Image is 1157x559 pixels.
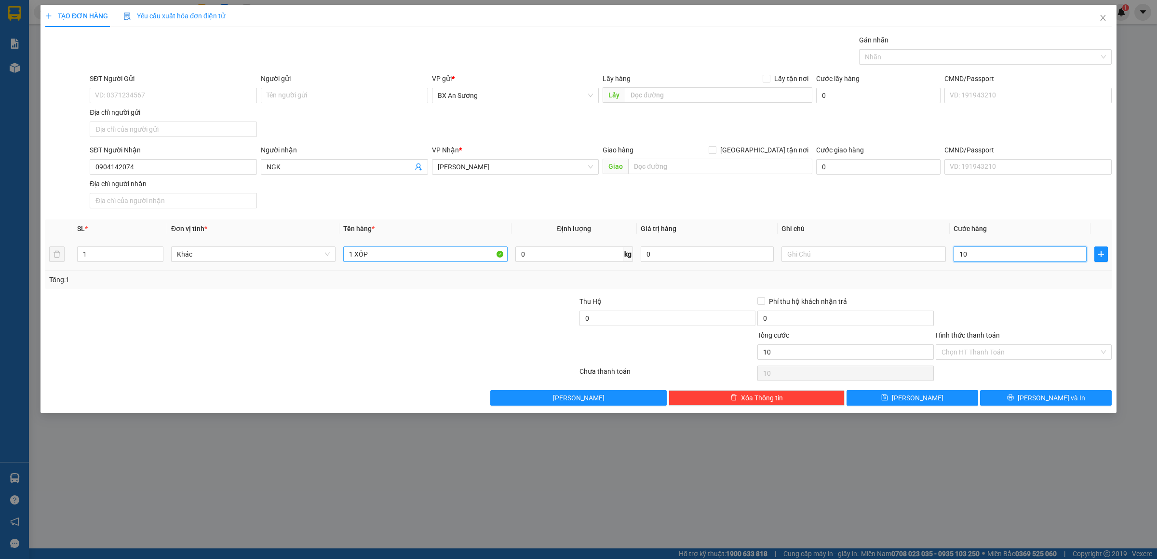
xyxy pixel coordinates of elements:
[765,296,851,307] span: Phí thu hộ khách nhận trả
[625,87,812,103] input: Dọc đường
[343,225,375,232] span: Tên hàng
[1090,5,1117,32] button: Close
[261,73,428,84] div: Người gửi
[343,246,508,262] input: VD: Bàn, Ghế
[90,107,257,118] div: Địa chỉ người gửi
[623,246,633,262] span: kg
[730,394,737,402] span: delete
[1094,246,1108,262] button: plus
[432,146,459,154] span: VP Nhận
[1018,393,1085,403] span: [PERSON_NAME] và In
[171,225,207,232] span: Đơn vị tính
[778,219,950,238] th: Ghi chú
[557,225,591,232] span: Định lượng
[816,159,941,175] input: Cước giao hàng
[859,36,888,44] label: Gán nhãn
[415,163,422,171] span: user-add
[490,390,666,406] button: [PERSON_NAME]
[1007,394,1014,402] span: printer
[980,390,1112,406] button: printer[PERSON_NAME] và In
[1099,14,1107,22] span: close
[881,394,888,402] span: save
[757,331,789,339] span: Tổng cước
[669,390,845,406] button: deleteXóa Thông tin
[45,13,52,19] span: plus
[261,145,428,155] div: Người nhận
[816,146,864,154] label: Cước giao hàng
[847,390,978,406] button: save[PERSON_NAME]
[603,146,633,154] span: Giao hàng
[77,225,85,232] span: SL
[432,73,599,84] div: VP gửi
[1095,250,1107,258] span: plus
[603,159,628,174] span: Giao
[816,88,941,103] input: Cước lấy hàng
[90,193,257,208] input: Địa chỉ của người nhận
[49,274,446,285] div: Tổng: 1
[944,73,1112,84] div: CMND/Passport
[816,75,860,82] label: Cước lấy hàng
[641,246,774,262] input: 0
[944,145,1112,155] div: CMND/Passport
[553,393,605,403] span: [PERSON_NAME]
[49,246,65,262] button: delete
[438,160,593,174] span: Phan Đình Phùng
[579,298,602,305] span: Thu Hộ
[770,73,812,84] span: Lấy tận nơi
[90,145,257,155] div: SĐT Người Nhận
[90,122,257,137] input: Địa chỉ của người gửi
[781,246,946,262] input: Ghi Chú
[954,225,987,232] span: Cước hàng
[123,12,225,20] span: Yêu cầu xuất hóa đơn điện tử
[90,178,257,189] div: Địa chỉ người nhận
[45,12,108,20] span: TẠO ĐƠN HÀNG
[438,88,593,103] span: BX An Sương
[603,75,631,82] span: Lấy hàng
[936,331,1000,339] label: Hình thức thanh toán
[123,13,131,20] img: icon
[177,247,330,261] span: Khác
[716,145,812,155] span: [GEOGRAPHIC_DATA] tận nơi
[578,366,756,383] div: Chưa thanh toán
[90,73,257,84] div: SĐT Người Gửi
[628,159,812,174] input: Dọc đường
[603,87,625,103] span: Lấy
[892,393,943,403] span: [PERSON_NAME]
[741,393,783,403] span: Xóa Thông tin
[641,225,676,232] span: Giá trị hàng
